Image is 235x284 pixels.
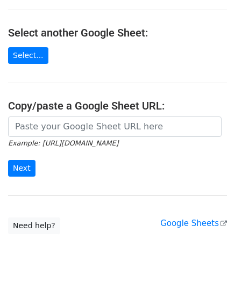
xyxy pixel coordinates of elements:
[8,139,118,147] small: Example: [URL][DOMAIN_NAME]
[8,26,227,39] h4: Select another Google Sheet:
[8,47,48,64] a: Select...
[8,99,227,112] h4: Copy/paste a Google Sheet URL:
[8,217,60,234] a: Need help?
[8,160,35,177] input: Next
[8,116,222,137] input: Paste your Google Sheet URL here
[160,219,227,228] a: Google Sheets
[181,232,235,284] iframe: Chat Widget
